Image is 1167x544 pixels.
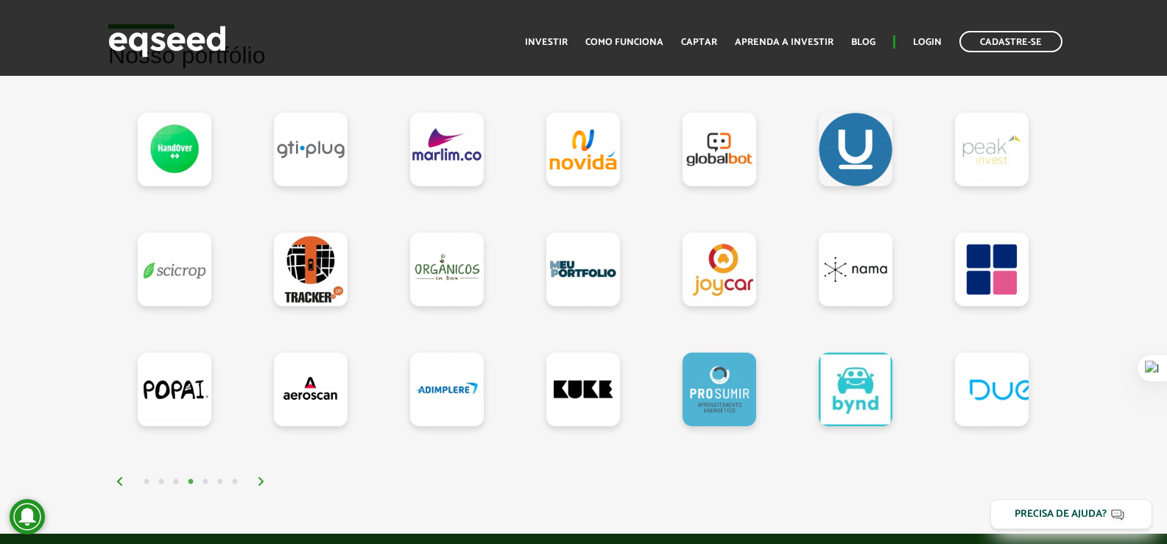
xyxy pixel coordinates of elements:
[683,233,756,306] a: Joycar
[138,353,211,426] a: Popai Snack
[546,353,620,426] a: Kuke
[913,38,942,47] a: Login
[955,233,1029,306] a: Mutual
[681,38,717,47] a: Captar
[138,233,211,306] a: SciCrop
[108,22,226,61] img: EqSeed
[955,353,1029,426] a: Due Laser
[169,475,183,490] button: 3 of 3
[546,233,620,306] a: MeuPortfolio
[735,38,833,47] a: Aprenda a investir
[183,475,198,490] button: 4 of 3
[228,475,242,490] button: 7 of 3
[959,31,1062,52] a: Cadastre-se
[683,353,756,426] a: PROSUMIR
[819,353,892,426] a: Bynd
[138,113,211,186] a: HandOver
[955,113,1029,186] a: Peak Invest
[585,38,663,47] a: Como funciona
[851,38,875,47] a: Blog
[410,233,484,306] a: Orgânicos in Box
[213,475,228,490] button: 6 of 3
[819,113,892,186] a: Ulend
[198,475,213,490] button: 5 of 3
[410,353,484,426] a: Adimplere
[819,233,892,306] a: Nama
[546,113,620,186] a: Novidá
[116,477,124,486] img: arrow%20left.svg
[257,477,266,486] img: arrow%20right.svg
[274,113,348,186] a: GTI PLUG
[274,233,348,306] a: TrackerUp
[274,353,348,426] a: Aeroscan
[410,113,484,186] a: Marlim.co
[683,113,756,186] a: Globalbot
[154,475,169,490] button: 2 of 3
[525,38,568,47] a: Investir
[139,475,154,490] button: 1 of 3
